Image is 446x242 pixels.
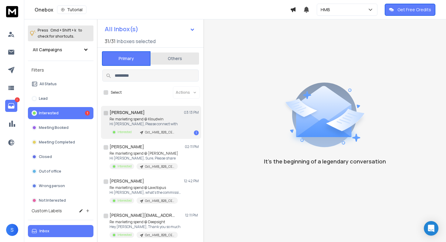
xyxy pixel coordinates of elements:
[145,130,174,135] p: Oct_HMB_B2B_CEO_India_11-100
[39,96,48,101] p: Lead
[28,225,93,237] button: Inbox
[28,66,93,74] h3: Filters
[111,90,122,95] label: Select
[110,185,182,190] p: Re: marketing spend @ Lawctopus
[145,164,174,169] p: Oct_HMB_B2B_CEO_India_11-100
[117,130,132,134] p: Interested
[321,7,333,13] p: HMB
[39,154,52,159] p: Closed
[110,212,176,218] h1: [PERSON_NAME][EMAIL_ADDRESS][DOMAIN_NAME]
[110,151,178,156] p: Re: marketing spend @ [PERSON_NAME]
[39,229,49,234] p: Inbox
[110,156,178,161] p: Hi [PERSON_NAME], Sure, Please share
[33,47,62,53] h1: All Campaigns
[424,221,438,236] div: Open Intercom Messenger
[264,157,386,166] p: It’s the beginning of a legendary conversation
[39,125,69,130] p: Meeting Booked
[39,82,57,86] p: All Status
[39,111,59,116] p: Interested
[28,44,93,56] button: All Campaigns
[110,178,144,184] h1: [PERSON_NAME]
[117,38,156,45] h3: Inboxes selected
[28,78,93,90] button: All Status
[110,190,182,195] p: Hi [PERSON_NAME], what's the commission
[6,224,18,236] button: S
[110,144,144,150] h1: [PERSON_NAME]
[110,117,178,122] p: Re: marketing spend @ Kloudwin
[194,130,199,135] div: 1
[184,110,199,115] p: 03:13 PM
[32,208,62,214] h3: Custom Labels
[5,100,17,112] a: 1
[28,194,93,207] button: Not Interested
[49,27,77,34] span: Cmd + Shift + k
[117,198,132,203] p: Interested
[39,183,65,188] p: Wrong person
[110,224,181,229] p: Hey [PERSON_NAME], Thank you so much
[39,198,66,203] p: Not Interested
[38,27,82,39] p: Press to check for shortcuts.
[385,4,435,16] button: Get Free Credits
[15,97,20,102] p: 1
[117,164,132,169] p: Interested
[28,92,93,105] button: Lead
[145,233,174,237] p: Oct_HMB_B2B_CEO_India_11-100
[85,111,90,116] div: 1
[150,52,199,65] button: Others
[35,5,290,14] div: Onebox
[28,151,93,163] button: Closed
[110,109,145,116] h1: [PERSON_NAME]
[28,107,93,119] button: Interested1
[185,144,199,149] p: 02:11 PM
[185,213,199,218] p: 12:11 PM
[117,233,132,237] p: Interested
[28,180,93,192] button: Wrong person
[57,5,86,14] button: Tutorial
[105,38,116,45] span: 31 / 31
[28,165,93,177] button: Out of office
[39,140,75,145] p: Meeting Completed
[105,26,138,32] h1: All Inbox(s)
[28,122,93,134] button: Meeting Booked
[184,179,199,183] p: 12:42 PM
[28,136,93,148] button: Meeting Completed
[110,220,181,224] p: Re: marketing spend @ Deepsight
[397,7,431,13] p: Get Free Credits
[102,51,150,66] button: Primary
[100,23,200,35] button: All Inbox(s)
[39,169,61,174] p: Out of office
[110,122,178,126] p: Hi [PERSON_NAME], Please connect with
[145,199,174,203] p: Oct_HMB_B2B_CEO_India_11-100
